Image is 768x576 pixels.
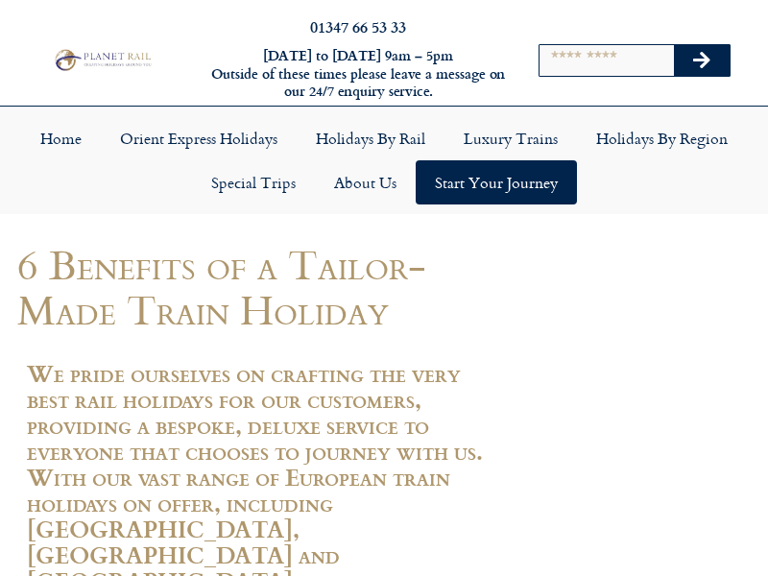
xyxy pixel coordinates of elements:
[21,116,101,160] a: Home
[297,116,444,160] a: Holidays by Rail
[674,45,730,76] button: Search
[209,47,507,101] h6: [DATE] to [DATE] 9am – 5pm Outside of these times please leave a message on our 24/7 enquiry serv...
[51,47,154,72] img: Planet Rail Train Holidays Logo
[10,116,758,204] nav: Menu
[192,160,315,204] a: Special Trips
[444,116,577,160] a: Luxury Trains
[310,15,406,37] a: 01347 66 53 33
[577,116,747,160] a: Holidays by Region
[416,160,577,204] a: Start your Journey
[101,116,297,160] a: Orient Express Holidays
[315,160,416,204] a: About Us
[17,242,501,333] h1: 6 Benefits of a Tailor-Made Train Holiday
